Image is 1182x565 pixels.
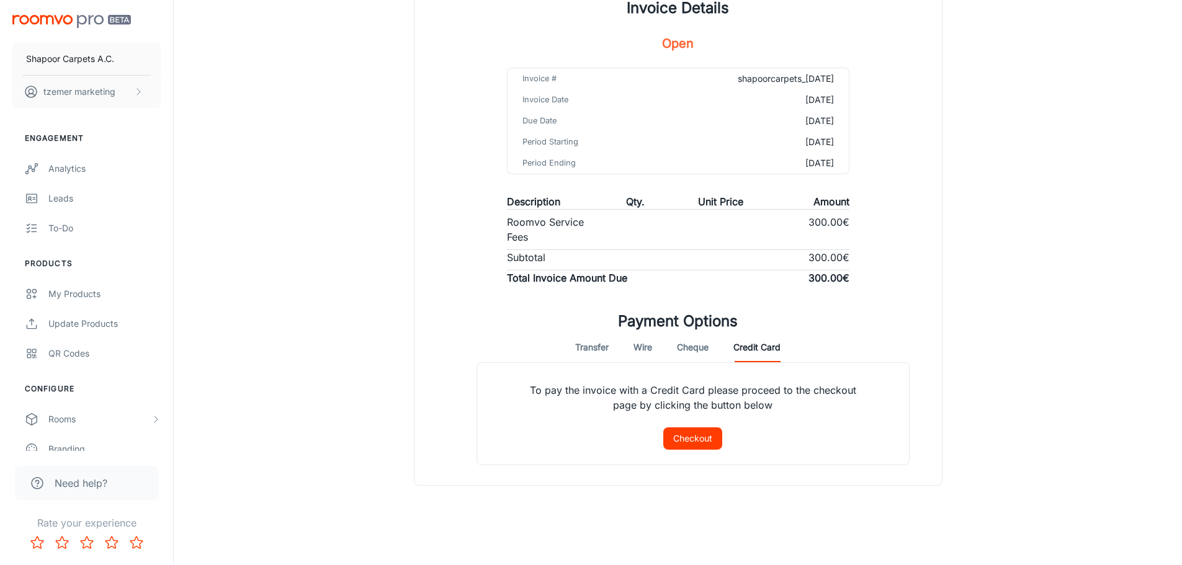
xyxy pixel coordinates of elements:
[48,442,161,456] div: Branding
[48,192,161,205] div: Leads
[507,270,627,285] p: Total Invoice Amount Due
[575,332,609,362] button: Transfer
[662,34,694,53] h5: Open
[733,332,781,362] button: Credit Card
[677,332,709,362] button: Cheque
[26,52,114,66] p: Shapoor Carpets A.C.
[50,530,74,555] button: Rate 2 star
[74,530,99,555] button: Rate 3 star
[507,215,593,244] p: Roomvo Service Fees
[48,317,161,331] div: Update Products
[99,530,124,555] button: Rate 4 star
[507,363,879,427] p: To pay the invoice with a Credit Card please proceed to the checkout page by clicking the button ...
[55,476,107,491] span: Need help?
[661,131,848,153] td: [DATE]
[43,85,115,99] p: tzemer marketing
[805,250,849,265] p: ‏300.00 ‏€
[12,15,131,28] img: Roomvo PRO Beta
[813,194,849,209] p: Amount
[48,347,161,360] div: QR Codes
[507,194,560,209] p: Description
[634,332,652,362] button: Wire
[661,153,848,174] td: [DATE]
[10,515,163,530] p: Rate your experience
[25,530,50,555] button: Rate 1 star
[507,250,545,265] p: Subtotal
[626,194,645,209] p: Qty.
[48,221,161,235] div: To-do
[805,215,849,244] p: ‏300.00 ‏€
[12,76,161,108] button: tzemer marketing
[663,427,722,450] button: Checkout
[48,287,161,301] div: My Products
[508,68,661,89] td: Invoice #
[48,412,151,426] div: Rooms
[661,89,848,110] td: [DATE]
[124,530,149,555] button: Rate 5 star
[508,89,661,110] td: Invoice Date
[661,68,848,89] td: shapoorcarpets_[DATE]
[618,310,738,332] h1: Payment Options
[508,131,661,153] td: Period Starting
[48,162,161,176] div: Analytics
[661,110,848,131] td: [DATE]
[508,153,661,174] td: Period Ending
[698,194,743,209] p: Unit Price
[805,270,849,285] p: ‏300.00 ‏€
[508,110,661,131] td: Due Date
[12,43,161,75] button: Shapoor Carpets A.C.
